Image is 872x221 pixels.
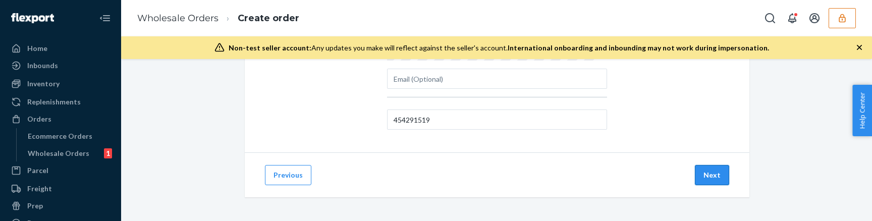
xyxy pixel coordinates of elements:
span: International onboarding and inbounding may not work during impersonation. [508,43,769,52]
div: Inventory [27,79,60,89]
img: Flexport logo [11,13,54,23]
button: Open Search Box [760,8,780,28]
span: Non-test seller account: [229,43,311,52]
a: Home [6,40,115,57]
div: Prep [27,201,43,211]
button: Open account menu [804,8,825,28]
button: Previous [265,165,311,185]
div: Orders [27,114,51,124]
div: Any updates you make will reflect against the seller's account. [229,43,769,53]
a: Parcel [6,162,115,179]
a: Prep [6,198,115,214]
button: Help Center [852,85,872,136]
a: Wholesale Orders [137,13,219,24]
div: Wholesale Orders [28,148,89,158]
button: Next [695,165,729,185]
a: Create order [238,13,299,24]
button: Close Navigation [95,8,115,28]
a: Freight [6,181,115,197]
div: Parcel [27,165,48,176]
a: Ecommerce Orders [23,128,116,144]
div: Inbounds [27,61,58,71]
ol: breadcrumbs [129,4,307,33]
div: Freight [27,184,52,194]
a: Wholesale Orders1 [23,145,116,161]
div: Home [27,43,47,53]
a: Orders [6,111,115,127]
div: Ecommerce Orders [28,131,92,141]
div: 1 [104,148,112,158]
div: Replenishments [27,97,81,107]
a: Inventory [6,76,115,92]
input: Email (Optional) [387,69,607,89]
a: Inbounds [6,58,115,74]
a: Replenishments [6,94,115,110]
button: Open notifications [782,8,802,28]
input: PO # (Optional) [387,109,607,130]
